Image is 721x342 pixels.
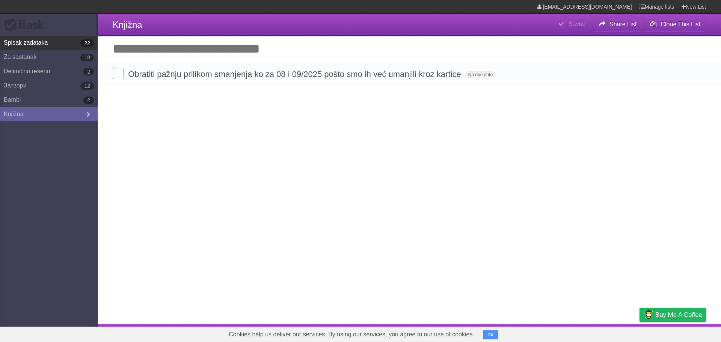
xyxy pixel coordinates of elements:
[593,18,643,31] button: Share List
[540,326,555,340] a: About
[644,18,706,31] button: Clone This List
[80,39,94,47] b: 22
[643,308,653,321] img: Buy me a coffee
[609,21,637,27] b: Share List
[564,326,595,340] a: Developers
[465,71,496,78] span: No due date
[630,326,649,340] a: Privacy
[640,308,706,322] a: Buy me a coffee
[83,96,94,104] b: 2
[80,54,94,61] b: 18
[659,326,706,340] a: Suggest a feature
[113,20,142,30] span: Knjižna
[483,330,498,339] button: OK
[83,68,94,75] b: 2
[655,308,702,321] span: Buy me a coffee
[4,18,49,32] div: Flask
[221,327,482,342] span: Cookies help us deliver our services. By using our services, you agree to our use of cookies.
[128,69,463,79] span: Obratiti pažnju prilikom smanjenja ko za 08 i 09/2025 pošto smo ih već umanjili kroz kartice
[80,82,94,90] b: 12
[569,21,585,27] b: Saved
[661,21,700,27] b: Clone This List
[113,68,124,79] label: Done
[604,326,621,340] a: Terms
